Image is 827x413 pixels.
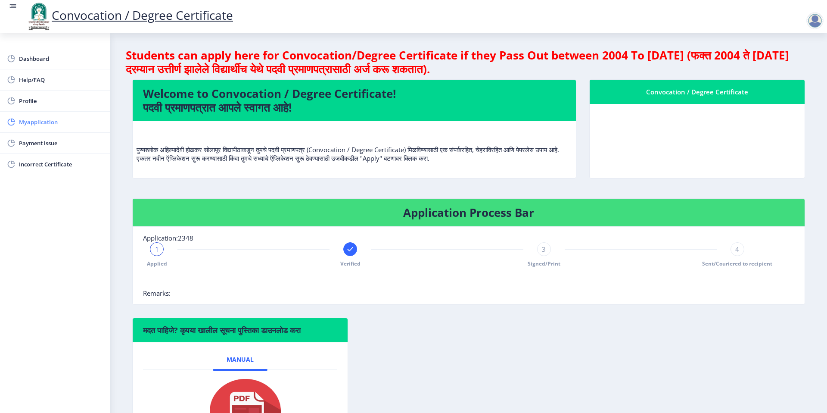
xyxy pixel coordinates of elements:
h6: मदत पाहिजे? कृपया खालील सूचना पुस्तिका डाउनलोड करा [143,325,337,335]
div: Convocation / Degree Certificate [600,87,794,97]
span: Payment issue [19,138,103,148]
h4: Students can apply here for Convocation/Degree Certificate if they Pass Out between 2004 To [DATE... [126,48,811,76]
span: Dashboard [19,53,103,64]
p: पुण्यश्लोक अहिल्यादेवी होळकर सोलापूर विद्यापीठाकडून तुमचे पदवी प्रमाणपत्र (Convocation / Degree C... [137,128,572,163]
h4: Application Process Bar [143,206,794,219]
span: Myapplication [19,117,103,127]
span: Signed/Print [528,260,560,267]
span: 4 [735,245,739,253]
span: Incorrect Certificate [19,159,103,169]
span: Manual [227,356,254,363]
span: Verified [340,260,361,267]
h4: Welcome to Convocation / Degree Certificate! पदवी प्रमाणपत्रात आपले स्वागत आहे! [143,87,566,114]
span: Profile [19,96,103,106]
span: Help/FAQ [19,75,103,85]
a: Manual [213,349,267,370]
span: Applied [147,260,167,267]
img: logo [26,2,52,31]
a: Convocation / Degree Certificate [26,7,233,23]
span: Sent/Couriered to recipient [702,260,772,267]
span: 3 [542,245,546,253]
span: 1 [155,245,159,253]
span: Remarks: [143,289,171,297]
span: Application:2348 [143,234,193,242]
